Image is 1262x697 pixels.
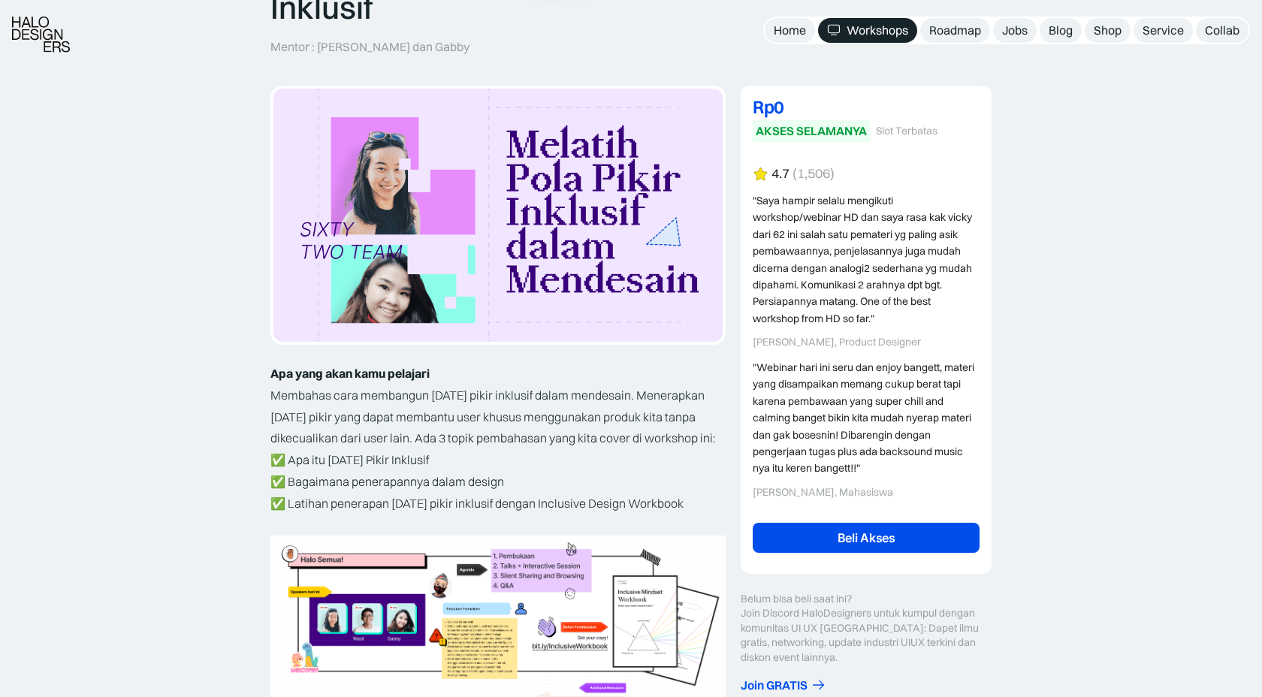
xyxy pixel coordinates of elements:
[1134,18,1193,43] a: Service
[270,449,726,514] p: ✅ Apa itu [DATE] Pikir Inklusif ✅ Bagaimana penerapannya dalam design ✅ Latihan penerapan [DATE] ...
[993,18,1037,43] a: Jobs
[1196,18,1248,43] a: Collab
[753,486,980,499] div: [PERSON_NAME], Mahasiswa
[741,592,992,665] div: Belum bisa beli saat ini? Join Discord HaloDesigners untuk kumpul dengan komunitas UI UX [GEOGRAP...
[847,23,908,38] div: Workshops
[270,385,726,449] p: Membahas cara membangun [DATE] pikir inklusif dalam mendesain. Menerapkan [DATE] pikir yang dapat...
[1049,23,1073,38] div: Blog
[818,18,917,43] a: Workshops
[753,336,980,348] div: [PERSON_NAME], Product Designer
[270,366,430,381] strong: Apa yang akan kamu pelajari
[1040,18,1082,43] a: Blog
[741,677,808,693] div: Join GRATIS
[771,166,790,182] div: 4.7
[270,39,469,55] p: Mentor : [PERSON_NAME] dan Gabby
[1205,23,1239,38] div: Collab
[1143,23,1184,38] div: Service
[741,677,992,693] a: Join GRATIS
[1085,18,1131,43] a: Shop
[774,23,806,38] div: Home
[793,166,835,182] div: (1,506)
[756,123,867,139] div: AKSES SELAMANYA
[1094,23,1122,38] div: Shop
[753,192,980,327] div: "Saya hampir selalu mengikuti workshop/webinar HD dan saya rasa kak vicky dari 62 ini salah satu ...
[876,125,937,137] div: Slot Terbatas
[1002,23,1028,38] div: Jobs
[929,23,981,38] div: Roadmap
[270,514,726,536] p: ‍
[920,18,990,43] a: Roadmap
[753,523,980,553] a: Beli Akses
[753,359,980,477] div: "Webinar hari ini seru dan enjoy bangett, materi yang disampaikan memang cukup berat tapi karena ...
[753,98,980,116] div: Rp0
[765,18,815,43] a: Home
